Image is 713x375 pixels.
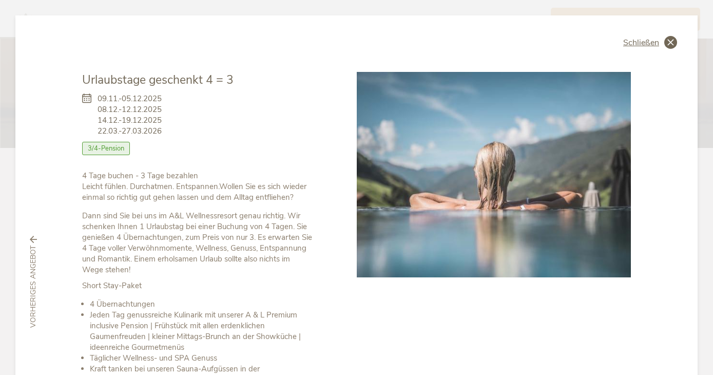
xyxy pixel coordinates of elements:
strong: Short Stay-Paket [82,280,142,291]
img: Urlaubstage geschenkt 4 = 3 [357,72,631,277]
p: Leicht fühlen. Durchatmen. Entspannen. [82,171,313,203]
b: 4 Tage buchen - 3 Tage bezahlen [82,171,198,181]
p: Dann sind Sie bei uns im A&L Wellnessresort genau richtig. Wir schenken Ihnen 1 Urlaubstag bei ei... [82,211,313,275]
span: 09.11.-05.12.2025 08.12.-12.12.2025 14.12.-19.12.2025 22.03.-27.03.2026 [98,93,162,137]
span: 3/4-Pension [82,142,130,155]
li: 4 Übernachtungen [90,299,313,310]
span: Schließen [623,39,659,47]
li: Jeden Tag genussreiche Kulinarik mit unserer A & L Premium inclusive Pension | Frühstück mit alle... [90,310,313,353]
li: Täglicher Wellness- und SPA Genuss [90,353,313,364]
span: Urlaubstage geschenkt 4 = 3 [82,72,234,88]
span: vorheriges Angebot [28,246,38,328]
strong: Wollen Sie es sich wieder einmal so richtig gut gehen lassen und dem Alltag entfliehen? [82,181,306,202]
